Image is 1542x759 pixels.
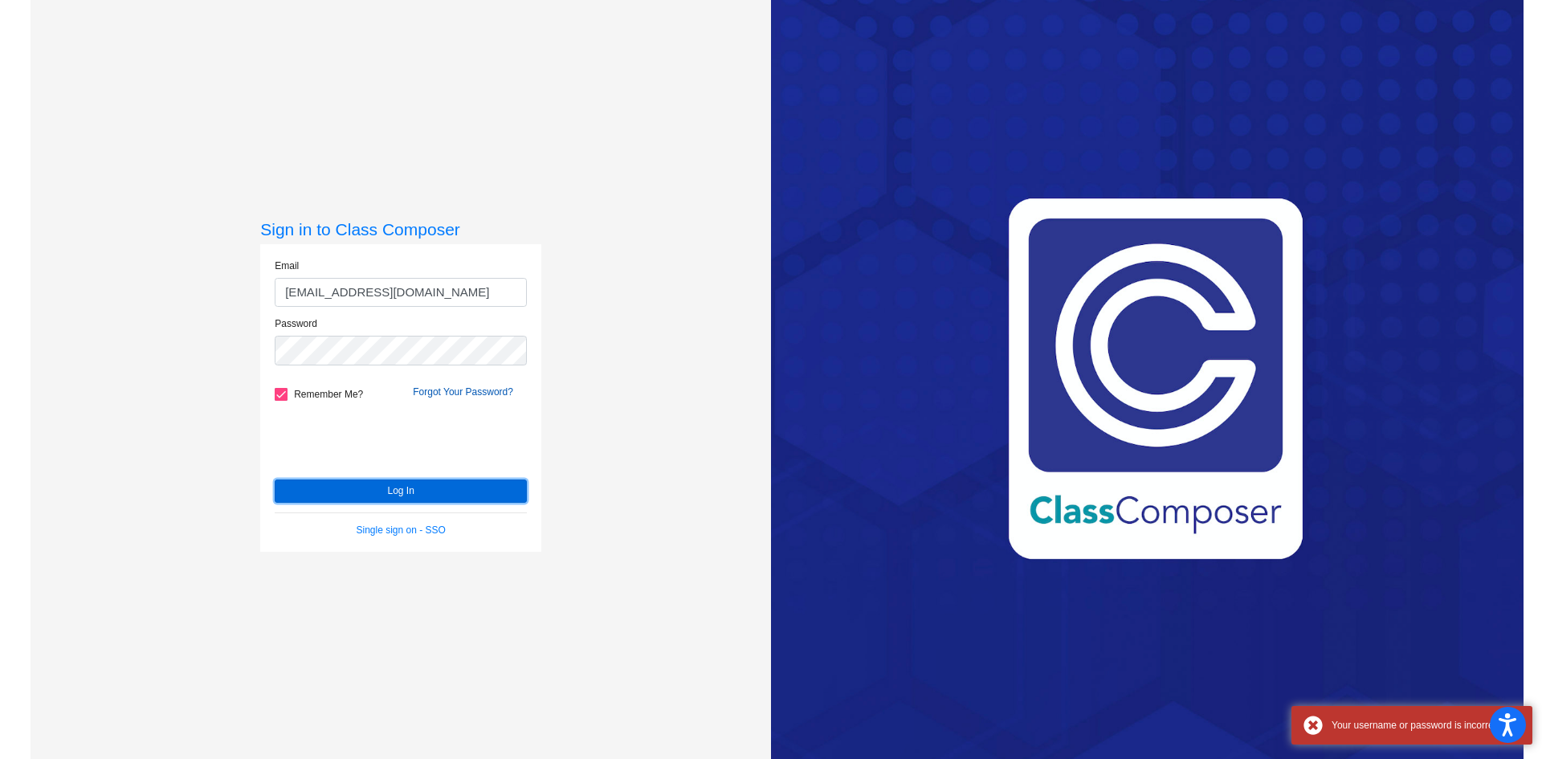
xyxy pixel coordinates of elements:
h3: Sign in to Class Composer [260,219,541,239]
a: Single sign on - SSO [357,524,446,536]
button: Log In [275,479,527,503]
span: Remember Me? [294,385,363,404]
a: Forgot Your Password? [413,386,513,398]
div: Your username or password is incorrect [1332,718,1520,732]
label: Email [275,259,299,273]
iframe: reCAPTCHA [275,409,519,471]
label: Password [275,316,317,331]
